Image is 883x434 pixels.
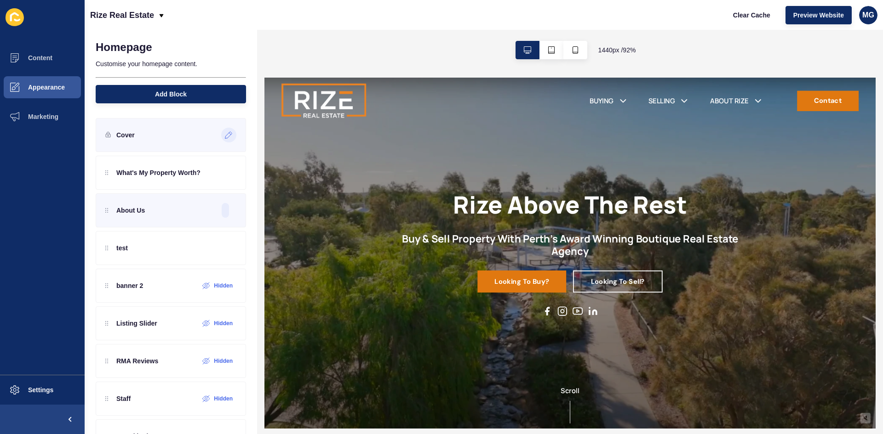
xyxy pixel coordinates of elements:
[204,122,458,153] h1: Rize Above The Rest
[598,45,636,55] span: 1440 px / 92 %
[18,5,110,46] img: Company logo
[214,395,233,402] label: Hidden
[214,282,233,289] label: Hidden
[155,90,187,99] span: Add Block
[96,41,152,54] h1: Homepage
[793,11,844,20] span: Preview Website
[334,209,431,233] a: Looking To Sell?
[116,356,158,366] p: RMA Reviews
[116,206,145,215] p: About Us
[116,130,135,140] p: Cover
[786,6,852,24] button: Preview Website
[116,319,157,328] p: Listing Slider
[733,11,770,20] span: Clear Cache
[725,6,778,24] button: Clear Cache
[482,20,524,31] a: ABOUT RIZE
[577,14,644,36] a: Contact
[96,54,246,74] p: Customise your homepage content.
[416,20,445,31] a: SELLING
[116,168,201,177] p: What's My Property Worth?
[116,281,143,290] p: banner 2
[96,85,246,103] button: Add Block
[116,394,131,403] p: Staff
[214,320,233,327] label: Hidden
[139,168,523,194] h2: Buy & Sell Property With Perth's Award Winning Boutique Real Estate Agency
[214,357,233,365] label: Hidden
[90,4,154,27] p: Rize Real Estate
[116,243,128,253] p: test
[231,209,327,233] a: Looking To Buy?
[4,330,659,372] div: Scroll
[862,11,874,20] span: MG
[352,20,378,31] a: BUYING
